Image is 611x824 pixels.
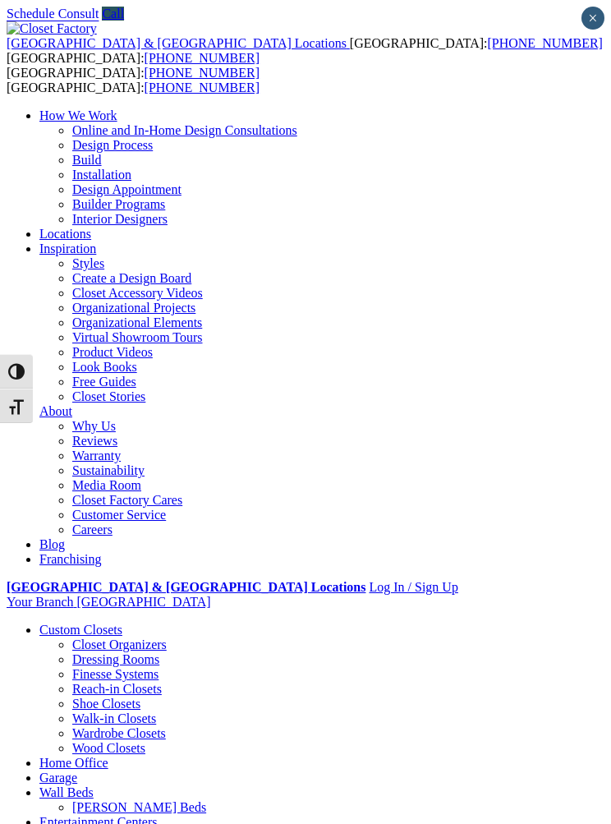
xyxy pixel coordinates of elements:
a: Why Us [72,419,116,433]
a: Design Appointment [72,182,181,196]
a: Your Branch [GEOGRAPHIC_DATA] [7,595,211,609]
a: Organizational Elements [72,315,202,329]
a: Virtual Showroom Tours [72,330,203,344]
a: Organizational Projects [72,301,195,315]
a: Wood Closets [72,741,145,755]
a: Blog [39,537,65,551]
a: Interior Designers [72,212,168,226]
a: Wall Beds [39,785,94,799]
span: [GEOGRAPHIC_DATA] [76,595,210,609]
a: Careers [72,522,113,536]
a: [GEOGRAPHIC_DATA] & [GEOGRAPHIC_DATA] Locations [7,580,365,594]
a: Installation [72,168,131,182]
span: Your Branch [7,595,73,609]
a: Finesse Systems [72,667,158,681]
a: Reviews [72,434,117,448]
a: Warranty [72,449,121,463]
a: Franchising [39,552,102,566]
a: Wardrobe Closets [72,726,166,740]
a: Walk-in Closets [72,711,156,725]
a: Inspiration [39,242,96,255]
a: Closet Factory Cares [72,493,182,507]
a: Online and In-Home Design Consultations [72,123,297,137]
a: Closet Organizers [72,638,167,651]
a: [GEOGRAPHIC_DATA] & [GEOGRAPHIC_DATA] Locations [7,36,350,50]
a: How We Work [39,108,117,122]
a: Closet Accessory Videos [72,286,203,300]
a: [PHONE_NUMBER] [145,81,260,94]
a: Look Books [72,360,137,374]
a: Schedule Consult [7,7,99,21]
a: Styles [72,256,104,270]
a: About [39,404,72,418]
a: Sustainability [72,463,145,477]
a: Closet Stories [72,389,145,403]
a: Garage [39,771,77,785]
a: Builder Programs [72,197,165,211]
a: Log In / Sign Up [369,580,457,594]
a: [PHONE_NUMBER] [145,66,260,80]
span: [GEOGRAPHIC_DATA] & [GEOGRAPHIC_DATA] Locations [7,36,347,50]
img: Closet Factory [7,21,97,36]
a: [PERSON_NAME] Beds [72,800,206,814]
span: [GEOGRAPHIC_DATA]: [GEOGRAPHIC_DATA]: [7,36,603,65]
a: Shoe Closets [72,697,140,711]
a: Product Videos [72,345,153,359]
a: [PHONE_NUMBER] [487,36,602,50]
a: Custom Closets [39,623,122,637]
a: [PHONE_NUMBER] [145,51,260,65]
button: Close [581,7,604,30]
a: Free Guides [72,375,136,389]
a: Home Office [39,756,108,770]
a: Build [72,153,102,167]
a: Media Room [72,478,141,492]
a: Call [102,7,124,21]
a: Locations [39,227,91,241]
a: Dressing Rooms [72,652,159,666]
a: Create a Design Board [72,271,191,285]
a: Reach-in Closets [72,682,162,696]
span: [GEOGRAPHIC_DATA]: [GEOGRAPHIC_DATA]: [7,66,260,94]
a: Customer Service [72,508,166,522]
a: Design Process [72,138,153,152]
